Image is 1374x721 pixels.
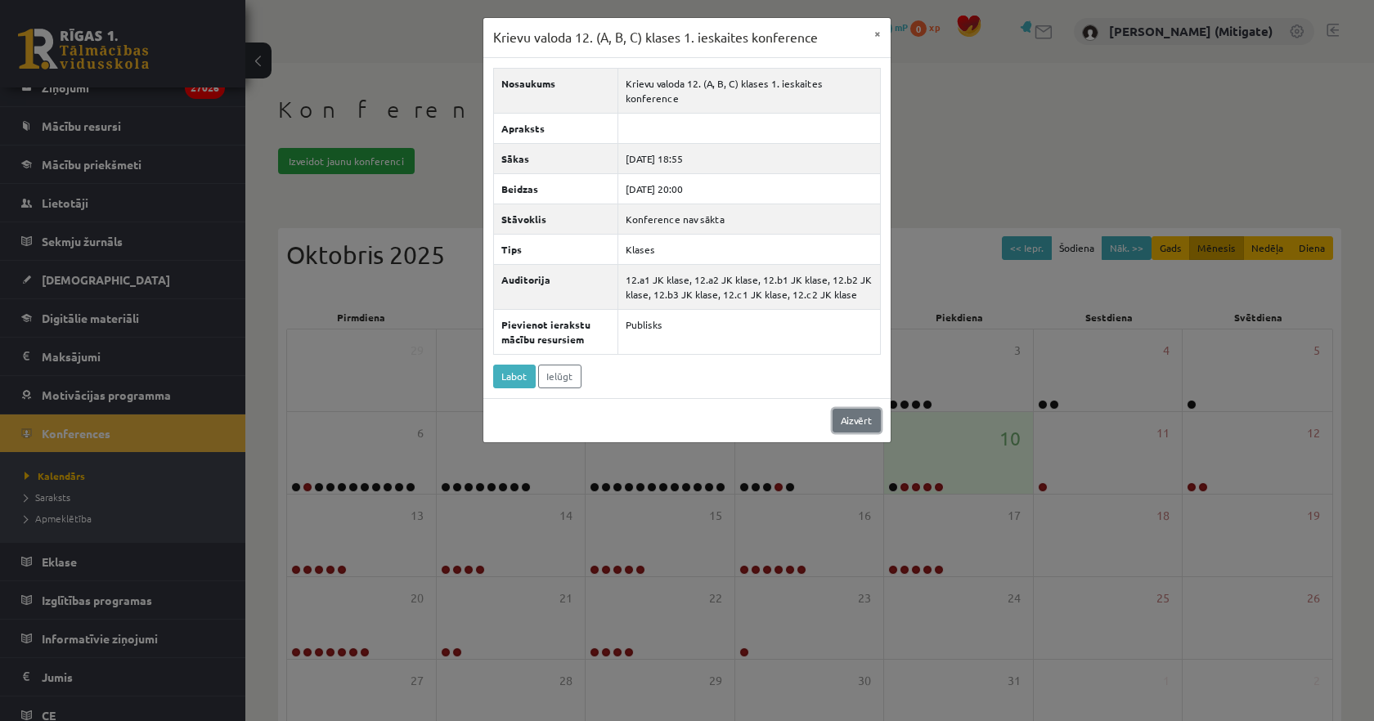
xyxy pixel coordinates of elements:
th: Stāvoklis [494,204,618,234]
a: Ielūgt [538,365,581,388]
td: Krievu valoda 12. (A, B, C) klases 1. ieskaites konference [617,68,880,113]
h3: Krievu valoda 12. (A, B, C) klases 1. ieskaites konference [493,28,818,47]
a: Aizvērt [833,409,881,432]
td: 12.a1 JK klase, 12.a2 JK klase, 12.b1 JK klase, 12.b2 JK klase, 12.b3 JK klase, 12.c1 JK klase, 1... [617,264,880,309]
td: [DATE] 20:00 [617,173,880,204]
th: Auditorija [494,264,618,309]
td: [DATE] 18:55 [617,143,880,173]
th: Beidzas [494,173,618,204]
th: Pievienot ierakstu mācību resursiem [494,309,618,354]
th: Nosaukums [494,68,618,113]
th: Apraksts [494,113,618,143]
th: Sākas [494,143,618,173]
th: Tips [494,234,618,264]
td: Konference nav sākta [617,204,880,234]
button: × [864,18,891,49]
td: Publisks [617,309,880,354]
td: Klases [617,234,880,264]
a: Labot [493,365,536,388]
